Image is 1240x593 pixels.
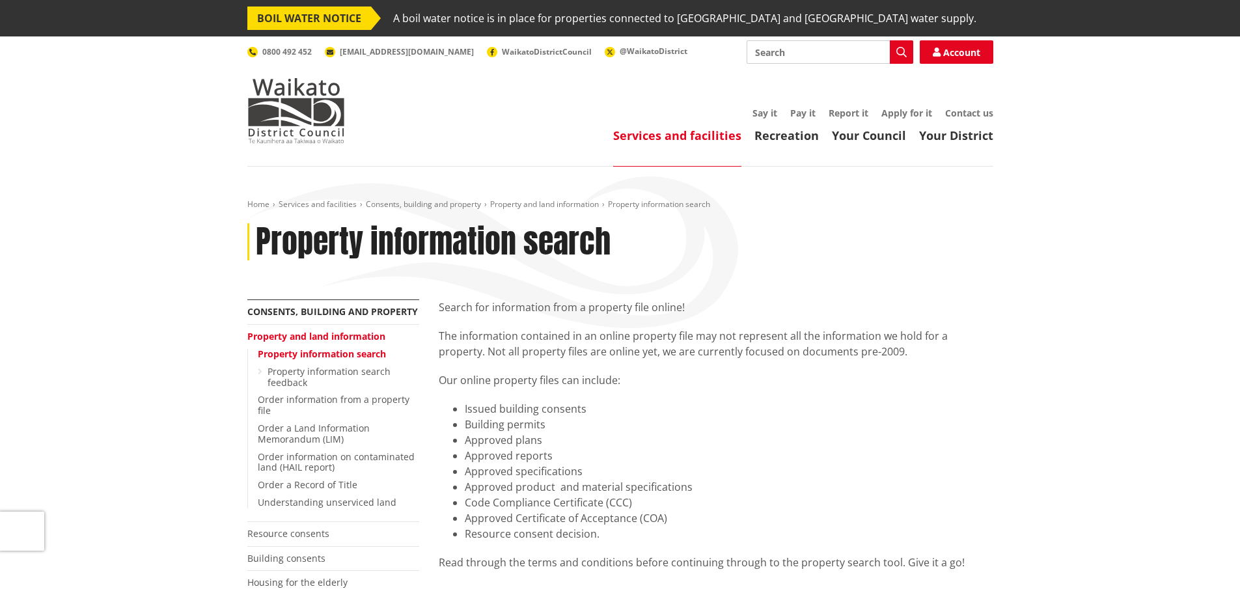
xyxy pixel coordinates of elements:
a: Consents, building and property [247,305,418,318]
a: Home [247,199,269,210]
nav: breadcrumb [247,199,993,210]
li: Building permits [465,417,993,432]
a: Pay it [790,107,816,119]
li: Issued building consents [465,401,993,417]
a: Housing for the elderly [247,576,348,588]
a: Services and facilities [613,128,741,143]
li: Approved plans [465,432,993,448]
a: Property information search feedback [268,365,391,389]
li: Approved product and material specifications [465,479,993,495]
li: Approved specifications [465,463,993,479]
p: Search for information from a property file online! [439,299,993,315]
a: @WaikatoDistrict [605,46,687,57]
span: Property information search [608,199,710,210]
a: WaikatoDistrictCouncil [487,46,592,57]
a: Property information search [258,348,386,360]
a: [EMAIL_ADDRESS][DOMAIN_NAME] [325,46,474,57]
a: Property and land information [490,199,599,210]
a: Report it [829,107,868,119]
span: A boil water notice is in place for properties connected to [GEOGRAPHIC_DATA] and [GEOGRAPHIC_DAT... [393,7,976,30]
p: The information contained in an online property file may not represent all the information we hol... [439,328,993,359]
span: [EMAIL_ADDRESS][DOMAIN_NAME] [340,46,474,57]
a: Resource consents [247,527,329,540]
span: BOIL WATER NOTICE [247,7,371,30]
a: Your Council [832,128,906,143]
a: Order a Land Information Memorandum (LIM) [258,422,370,445]
a: Consents, building and property [366,199,481,210]
li: Resource consent decision. [465,526,993,542]
a: Say it [752,107,777,119]
span: Our online property files can include: [439,373,620,387]
img: Waikato District Council - Te Kaunihera aa Takiwaa o Waikato [247,78,345,143]
a: Recreation [754,128,819,143]
a: Your District [919,128,993,143]
a: Property and land information [247,330,385,342]
a: Contact us [945,107,993,119]
a: Understanding unserviced land [258,496,396,508]
span: WaikatoDistrictCouncil [502,46,592,57]
div: Read through the terms and conditions before continuing through to the property search tool. Give... [439,555,993,570]
li: Approved Certificate of Acceptance (COA) [465,510,993,526]
span: @WaikatoDistrict [620,46,687,57]
a: Order a Record of Title [258,478,357,491]
a: Account [920,40,993,64]
h1: Property information search [256,223,611,261]
a: Order information on contaminated land (HAIL report) [258,450,415,474]
span: 0800 492 452 [262,46,312,57]
a: Apply for it [881,107,932,119]
a: Services and facilities [279,199,357,210]
li: Approved reports [465,448,993,463]
a: Order information from a property file [258,393,409,417]
a: Building consents [247,552,325,564]
a: 0800 492 452 [247,46,312,57]
input: Search input [747,40,913,64]
li: Code Compliance Certificate (CCC) [465,495,993,510]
